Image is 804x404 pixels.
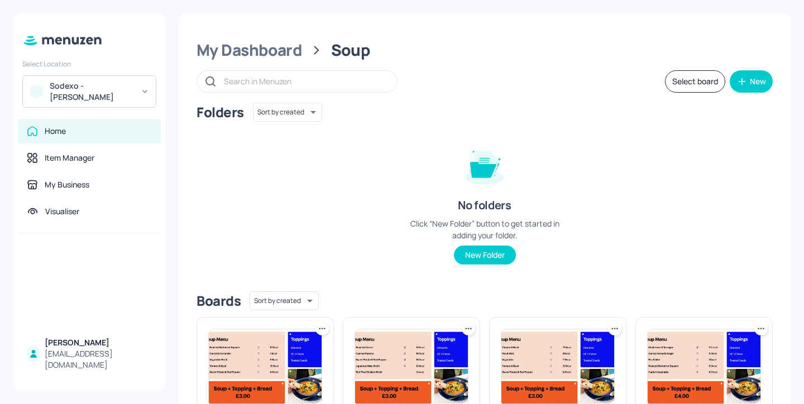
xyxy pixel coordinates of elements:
div: Boards [197,292,241,310]
div: [PERSON_NAME] [45,337,152,348]
div: Sort by created [253,101,322,123]
button: Select board [665,70,725,93]
div: Click “New Folder” button to get started in adding your folder. [401,218,568,241]
div: My Dashboard [197,40,302,60]
div: No folders [458,198,511,213]
div: Home [45,126,66,137]
div: Visualiser [45,206,79,217]
button: New Folder [454,246,516,264]
div: Soup [331,40,370,60]
div: Sodexo - [PERSON_NAME] [50,80,134,103]
div: Sort by created [250,290,319,312]
button: New [730,70,773,93]
input: Search in Menuzen [224,73,386,89]
div: New [750,78,766,85]
div: Folders [197,103,244,121]
div: [EMAIL_ADDRESS][DOMAIN_NAME] [45,348,152,371]
img: folder-empty [457,137,513,193]
div: Item Manager [45,152,94,163]
div: My Business [45,179,89,190]
div: Select Location [22,59,156,69]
